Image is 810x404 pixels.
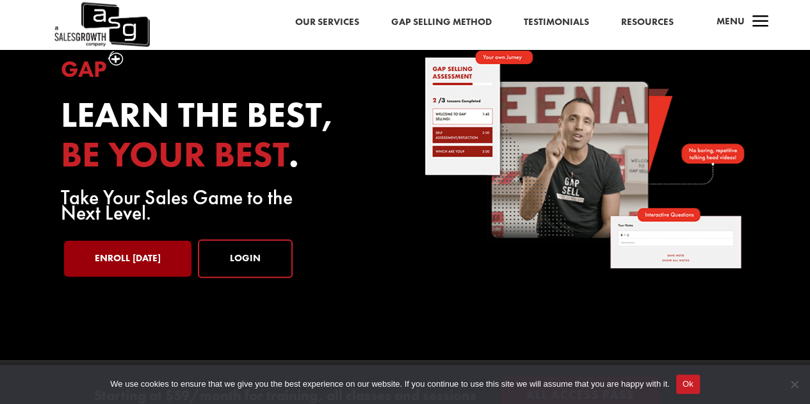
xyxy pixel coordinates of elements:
img: plus-symbol-white [108,51,124,65]
a: Testimonials [523,14,588,31]
button: Ok [676,375,700,394]
span: No [788,378,800,391]
img: self-paced-sales-course-online [424,51,744,268]
a: Login [198,239,293,278]
a: Enroll [DATE] [64,241,191,277]
a: Resources [620,14,673,31]
span: We use cookies to ensure that we give you the best experience on our website. If you continue to ... [110,378,669,391]
span: a [747,10,773,35]
p: Take Your Sales Game to the Next Level. [61,190,386,221]
span: be your best [61,131,289,177]
a: Gap Selling Method [391,14,491,31]
span: Menu [716,15,744,28]
a: Our Services [295,14,359,31]
span: Gap [61,54,107,84]
h2: Learn the best, . [61,95,386,181]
